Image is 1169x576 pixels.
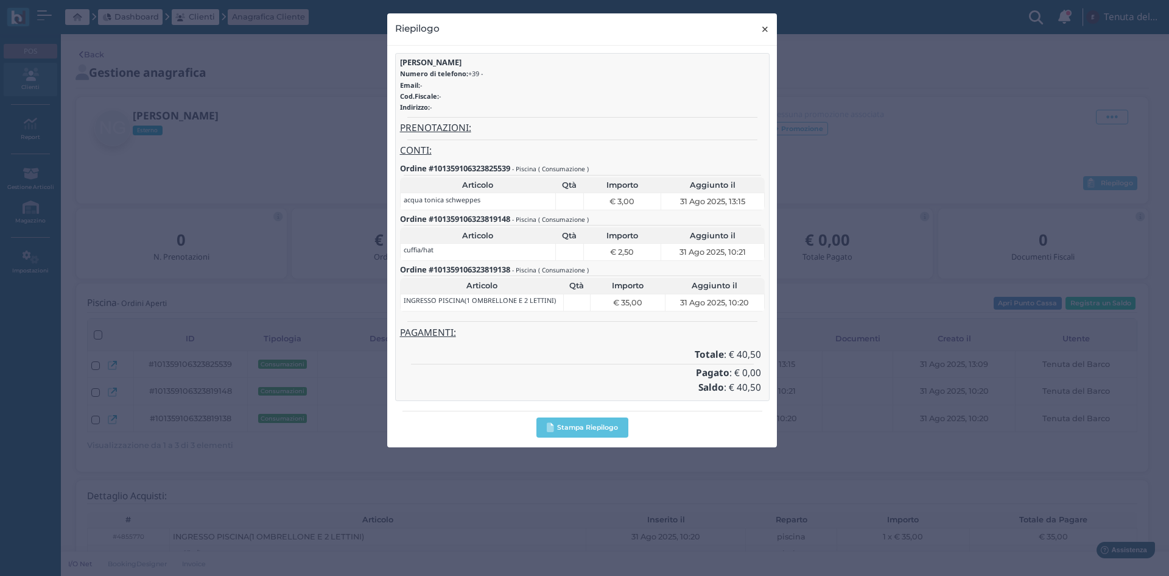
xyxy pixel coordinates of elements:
[404,383,761,393] h4: : € 40,50
[400,82,765,89] h6: -
[400,144,432,157] u: CONTI:
[400,69,468,78] b: Numero di telefono:
[512,165,536,173] small: - Piscina
[698,381,724,394] b: Saldo
[400,93,765,100] h6: -
[555,177,583,193] th: Qtà
[400,213,510,224] b: Ordine #101359106323819148
[680,196,745,207] span: 31 Ago 2025, 13:15
[36,10,80,19] span: Assistenza
[404,368,761,379] h4: : € 0,00
[661,177,765,193] th: Aggiunto il
[400,102,430,112] b: Indirizzo:
[512,215,536,224] small: - Piscina
[400,80,420,90] b: Email:
[613,297,642,308] span: € 35,00
[404,246,434,254] h6: cuffia/hat
[760,21,770,37] span: ×
[538,215,589,224] small: ( Consumazione )
[400,70,765,77] h6: +39 -
[538,266,589,274] small: ( Consumazione )
[661,227,765,243] th: Aggiunto il
[609,196,634,207] span: € 3,00
[610,246,634,258] span: € 2,50
[400,57,462,68] b: [PERSON_NAME]
[400,104,765,111] h6: -
[583,227,661,243] th: Importo
[404,196,480,204] h6: acqua tonica schweppes
[679,246,746,258] span: 31 Ago 2025, 10:21
[400,264,510,275] b: Ordine #101359106323819138
[395,21,440,35] h4: Riepilogo
[538,165,589,173] small: ( Consumazione )
[400,326,456,339] u: PAGAMENTI:
[536,418,628,438] button: Stampa Riepilogo
[400,91,439,101] b: Cod.Fiscale:
[404,350,761,360] h4: : € 40,50
[696,366,729,379] b: Pagato
[512,266,536,274] small: - Piscina
[400,177,555,193] th: Articolo
[665,278,765,294] th: Aggiunto il
[695,348,724,361] b: Totale
[404,297,556,304] h6: INGRESSO PISCINA(1 OMBRELLONE E 2 LETTINI)
[583,177,661,193] th: Importo
[563,278,590,294] th: Qtà
[400,278,563,294] th: Articolo
[400,163,510,174] b: Ordine #101359106323825539
[555,227,583,243] th: Qtà
[400,227,555,243] th: Articolo
[590,278,665,294] th: Importo
[400,121,471,134] u: PRENOTAZIONI:
[680,297,749,308] span: 31 Ago 2025, 10:20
